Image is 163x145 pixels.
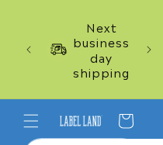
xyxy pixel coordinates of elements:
[14,104,48,138] summary: Menu
[12,33,46,67] button: Previous announcement
[57,114,102,128] img: Label Land
[52,108,109,133] a: Label Land
[71,19,132,80] span: Next business day shipping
